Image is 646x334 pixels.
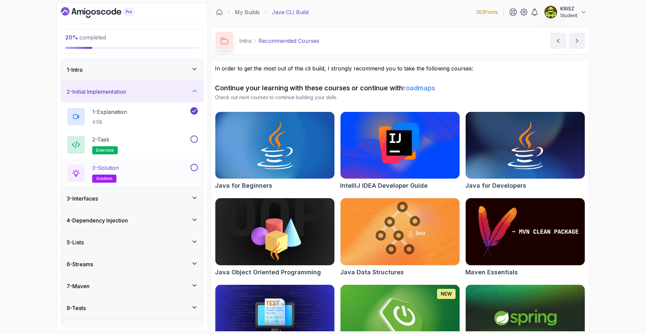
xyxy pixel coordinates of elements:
[92,108,127,116] p: 1 - Explanation
[544,6,557,19] img: user profile image
[466,198,585,265] img: Maven Essentials card
[340,112,460,179] img: IntelliJ IDEA Developer Guide card
[61,7,150,18] a: Dashboard
[215,83,585,93] h2: Continue your learning with these courses or continue with
[92,135,109,144] p: 2 - Task
[96,176,112,181] span: solution
[215,112,335,190] a: Java for Beginners cardJava for Beginners
[215,268,321,277] h2: Java Object Oriented Programming
[441,291,452,297] p: NEW
[61,232,203,253] button: 5-Lists
[67,238,84,246] h3: 5 - Lists
[67,260,93,268] h3: 6 - Streams
[340,112,460,190] a: IntelliJ IDEA Developer Guide cardIntelliJ IDEA Developer Guide
[67,304,86,312] h3: 8 - Tests
[216,9,223,16] a: Dashboard
[67,216,128,224] h3: 4 - Dependency Injection
[465,268,518,277] h2: Maven Essentials
[61,253,203,275] button: 6-Streams
[215,112,334,179] img: Java for Beginners card
[239,37,252,45] p: Intro
[569,33,585,49] button: next content
[258,37,319,45] p: Recommended Courses
[340,198,460,277] a: Java Data Structures cardJava Data Structures
[550,33,566,49] button: previous content
[466,112,585,179] img: Java for Developers card
[560,5,577,12] p: KRISZ
[215,198,334,265] img: Java Object Oriented Programming card
[65,34,78,41] span: 20 %
[67,326,102,334] h3: 9 - Spring Boot
[340,268,404,277] h2: Java Data Structures
[61,188,203,209] button: 3-Interfaces
[65,34,106,41] span: completed
[340,198,460,265] img: Java Data Structures card
[465,181,526,190] h2: Java for Developers
[61,210,203,231] button: 4-Dependency Injection
[67,88,126,96] h3: 2 - Initial Implementation
[92,119,127,125] p: 4:08
[215,64,585,72] p: In order to get the most out of this cli build, I strongly recommend you to take the following co...
[96,148,114,153] span: exercise
[403,84,435,92] a: roadmaps
[67,164,198,183] button: 3-Solutionsolution
[476,9,498,16] p: 283 Points
[215,94,585,101] p: Check out next courses to continue building your skills.
[92,164,119,172] p: 3 - Solution
[67,135,198,154] button: 2-Taskexercise
[215,181,272,190] h2: Java for Beginners
[340,181,428,190] h2: IntelliJ IDEA Developer Guide
[465,112,585,190] a: Java for Developers cardJava for Developers
[235,8,260,16] a: My Builds
[465,198,585,277] a: Maven Essentials cardMaven Essentials
[272,8,309,16] p: Java CLI Build
[61,297,203,319] button: 8-Tests
[67,66,83,74] h3: 1 - Intro
[67,282,89,290] h3: 7 - Maven
[61,59,203,81] button: 1-Intro
[67,194,98,203] h3: 3 - Interfaces
[67,107,198,126] button: 1-Explanation4:08
[61,275,203,297] button: 7-Maven
[544,5,587,19] button: user profile imageKRISZStudent
[61,81,203,102] button: 2-Initial Implementation
[215,198,335,277] a: Java Object Oriented Programming cardJava Object Oriented Programming
[560,12,577,19] p: Student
